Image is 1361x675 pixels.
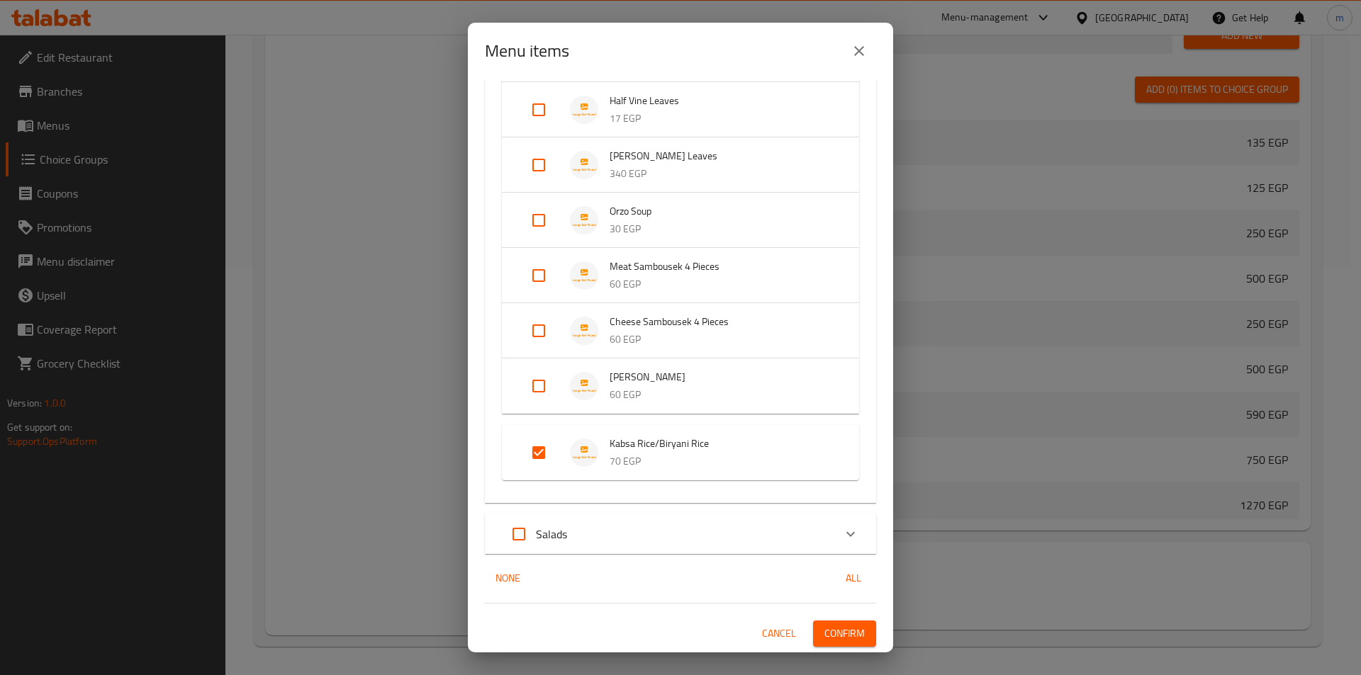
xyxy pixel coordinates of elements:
[485,514,876,554] div: Expand
[610,258,831,276] span: Meat Sambousek 4 Pieces
[756,620,802,647] button: Cancel
[824,625,865,642] span: Confirm
[762,625,796,642] span: Cancel
[502,137,859,193] div: Expand
[570,438,598,467] img: Kabsa Rice/Biryani Rice
[610,435,831,453] span: Kabsa Rice/Biryani Rice
[610,313,831,331] span: Cheese Sambousek 4 Pieces
[610,110,831,127] p: 17 EGP
[836,569,870,587] span: All
[570,317,598,345] img: Cheese Sambousek 4 Pieces
[813,620,876,647] button: Confirm
[610,276,831,293] p: 60 EGP
[610,331,831,348] p: 60 EGP
[610,368,831,386] span: [PERSON_NAME]
[610,203,831,220] span: Orzo Soup
[610,453,831,470] p: 70 EGP
[502,193,859,248] div: Expand
[485,40,569,62] h2: Menu items
[570,372,598,400] img: Mandi Rice
[502,358,859,414] div: Expand
[831,565,876,591] button: All
[536,526,567,543] p: Salads
[491,569,525,587] span: None
[610,220,831,238] p: 30 EGP
[485,565,530,591] button: None
[570,96,598,124] img: Half Vine Leaves
[610,92,831,110] span: Half Vine Leaves
[502,248,859,303] div: Expand
[842,34,876,68] button: close
[610,386,831,404] p: 60 EGP
[610,147,831,165] span: [PERSON_NAME] Leaves
[570,206,598,234] img: Orzo Soup
[502,303,859,358] div: Expand
[570,261,598,290] img: Meat Sambousek 4 Pieces
[502,425,859,480] div: Expand
[570,151,598,179] img: Kilo Vine Leaves
[610,165,831,183] p: 340 EGP
[502,82,859,137] div: Expand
